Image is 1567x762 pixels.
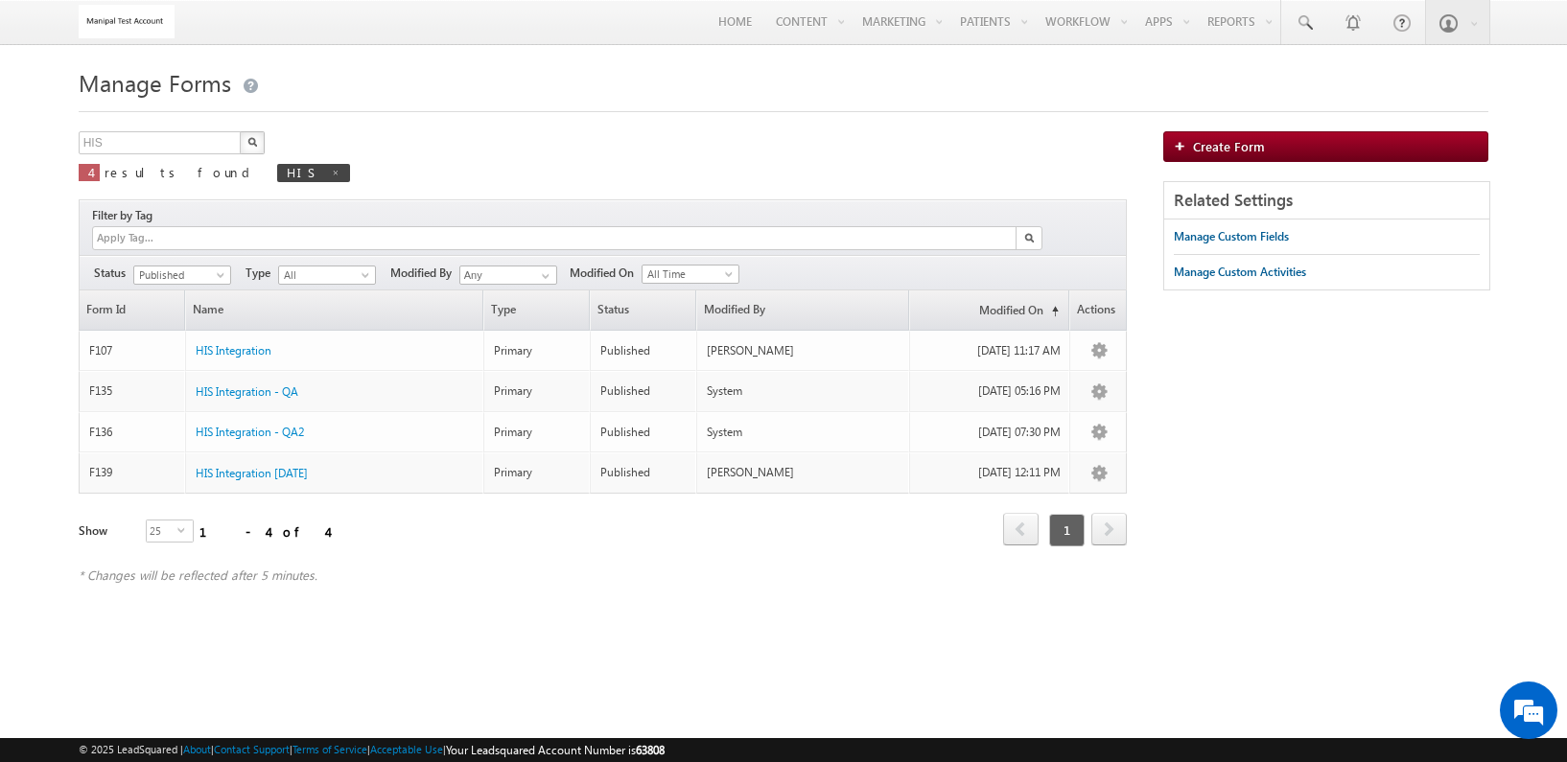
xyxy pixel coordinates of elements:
div: Published [600,424,688,441]
a: Acceptable Use [370,743,443,755]
div: Published [600,382,688,400]
span: Status [94,265,133,282]
div: [DATE] 07:30 PM [920,424,1061,441]
img: Custom Logo [79,5,175,38]
div: F135 [89,382,176,400]
span: next [1091,513,1127,545]
div: Show [79,522,131,540]
span: All Time [643,266,734,283]
a: HIS Integration - QA2 [196,424,304,441]
div: * Changes will be reflected after 5 minutes. [79,566,1128,584]
a: HIS Integration [196,342,271,359]
img: Search [247,137,257,147]
span: select [177,525,193,534]
input: Type to Search [459,266,557,285]
div: Primary [494,382,581,400]
div: [DATE] 12:11 PM [920,464,1061,481]
a: next [1091,515,1127,545]
span: © 2025 LeadSquared | | | | | [79,741,665,759]
span: HIS [287,164,321,180]
span: 4 [88,164,90,180]
a: All [278,266,376,285]
a: Terms of Service [292,743,367,755]
div: F107 [89,342,176,359]
a: prev [1003,515,1039,545]
div: Published [600,464,688,481]
span: All [279,266,370,284]
a: Manage Custom Fields [1174,219,1289,254]
div: [PERSON_NAME] [707,464,900,481]
span: HIS Integration - QA2 [196,425,304,439]
a: Show All Items [531,266,555,286]
span: Actions [1070,290,1126,330]
span: 1 [1049,514,1085,546]
a: HIS Integration [DATE] [196,465,308,482]
span: prev [1003,513,1039,545]
a: Form Id [80,290,184,330]
span: (sorted ascending) [1043,304,1059,319]
div: System [707,424,900,441]
div: Manage Custom Fields [1174,228,1289,245]
div: Primary [494,464,581,481]
span: 63808 [636,743,665,757]
input: Apply Tag... [95,230,209,246]
a: Manage Custom Activities [1174,255,1306,289]
div: System [707,382,900,400]
img: Search [1024,233,1034,242]
span: HIS Integration - QA [196,384,298,399]
div: Manage Custom Activities [1174,264,1306,281]
div: Primary [494,424,581,441]
a: Name [186,290,482,330]
span: 25 [147,520,177,542]
div: F139 [89,464,176,481]
div: 1 - 4 of 4 [199,520,327,543]
a: Modified On(sorted ascending) [910,290,1068,330]
span: Create Form [1193,138,1265,154]
span: Modified By [390,265,459,282]
div: Filter by Tag [92,205,159,226]
span: Type [246,265,278,282]
a: All Time [642,265,739,284]
span: Published [134,266,225,284]
div: F136 [89,424,176,441]
div: Primary [494,342,581,359]
span: Your Leadsquared Account Number is [446,743,665,757]
a: About [183,743,211,755]
span: Status [591,290,695,330]
span: Manage Forms [79,67,231,98]
span: HIS Integration [DATE] [196,466,308,480]
div: Published [600,342,688,359]
div: [DATE] 11:17 AM [920,342,1061,359]
a: HIS Integration - QA [196,383,298,401]
span: Type [484,290,589,330]
a: Published [133,266,231,285]
span: Modified On [570,265,642,282]
a: Modified By [697,290,908,330]
div: Related Settings [1164,182,1489,219]
img: add_icon.png [1174,140,1193,151]
span: results found [105,164,257,180]
a: Contact Support [214,743,290,755]
div: [PERSON_NAME] [707,342,900,359]
span: HIS Integration [196,343,271,358]
div: [DATE] 05:16 PM [920,382,1061,400]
